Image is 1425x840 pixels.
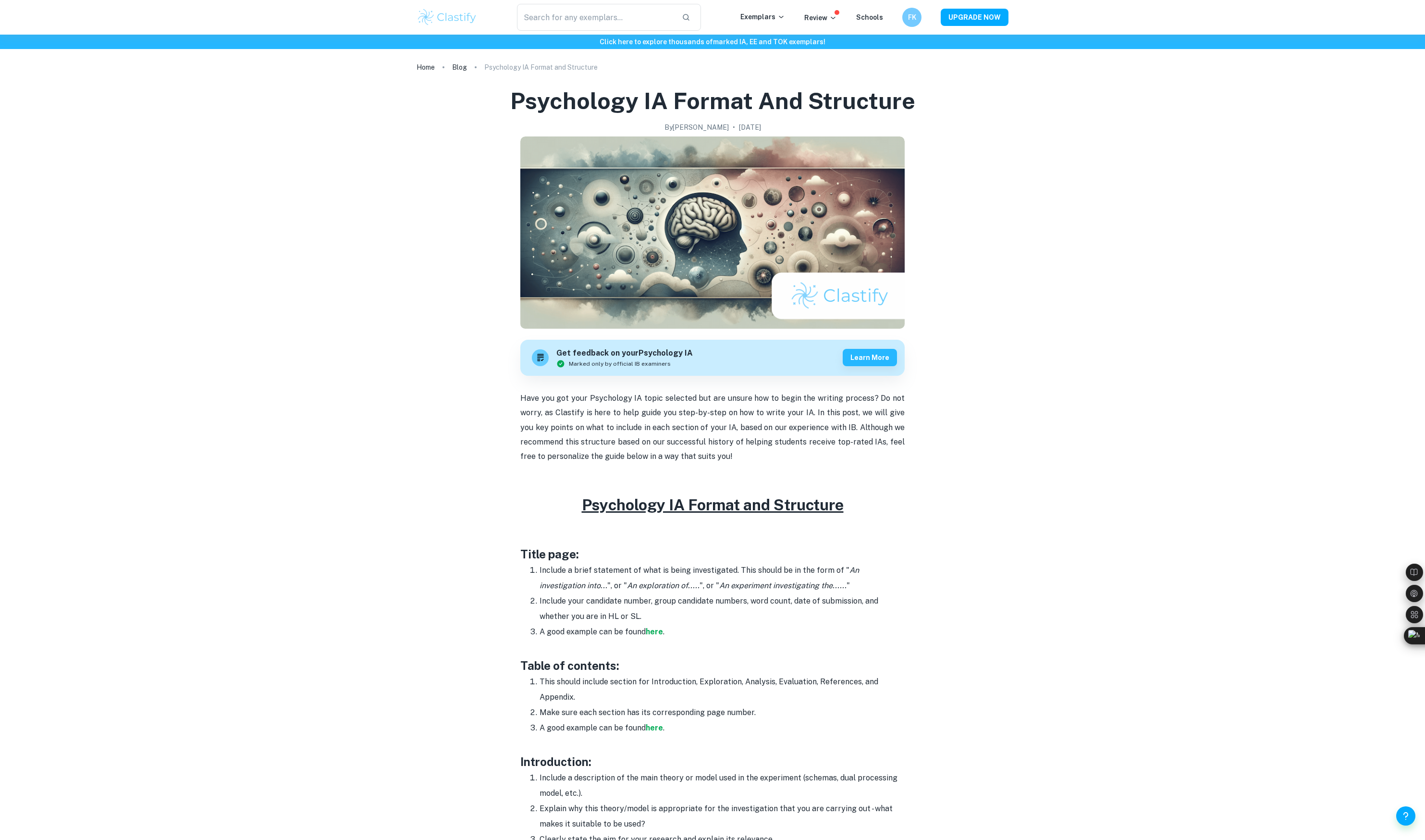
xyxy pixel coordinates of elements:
[520,545,905,563] h3: Title page:
[540,624,905,640] li: A good example can be found .
[664,122,729,133] h2: By [PERSON_NAME]
[417,61,435,74] a: Home
[856,13,883,21] a: Schools
[520,753,905,770] h3: Introduction:
[520,340,905,376] a: Get feedback on yourPsychology IAMarked only by official IB examinersLearn more
[484,62,598,73] p: Psychology IA Format and Structure
[843,349,897,366] button: Learn more
[517,4,674,31] input: Search for any exemplars...
[540,705,905,720] li: Make sure each section has its corresponding page number.
[740,12,785,22] p: Exemplars
[719,581,847,590] i: An experiment investigating the......
[582,496,844,514] u: Psychology IA Format and Structure
[569,359,671,368] span: Marked only by official IB examiners
[540,674,905,705] li: This should include section for Introduction, Exploration, Analysis, Evaluation, References, and ...
[540,801,905,832] li: Explain why this theory/model is appropriate for the investigation that you are carrying out - wh...
[2,37,1423,47] h6: Click here to explore thousands of marked IA, EE and TOK exemplars !
[540,563,905,593] li: Include a brief statement of what is being investigated. This should be in the form of " ", or " ...
[520,657,905,674] h3: Table of contents:
[1396,806,1415,826] button: Help and Feedback
[627,581,700,590] i: An exploration of.....
[540,593,905,624] li: Include your candidate number, group candidate numbers, word count, date of submission, and wheth...
[520,391,905,464] p: Have you got your Psychology IA topic selected but are unsure how to begin the writing process? D...
[739,122,761,133] h2: [DATE]
[646,627,663,636] a: here
[556,347,693,359] h6: Get feedback on your Psychology IA
[417,8,478,27] img: Clastify logo
[733,122,735,133] p: •
[907,12,918,23] h6: FK
[646,723,663,732] a: here
[540,720,905,736] li: A good example can be found .
[540,770,905,801] li: Include a description of the main theory or model used in the experiment (schemas, dual processin...
[520,136,905,329] img: Psychology IA Format and Structure cover image
[510,86,915,116] h1: Psychology IA Format and Structure
[941,9,1008,26] button: UPGRADE NOW
[902,8,921,27] button: FK
[804,12,837,23] p: Review
[452,61,467,74] a: Blog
